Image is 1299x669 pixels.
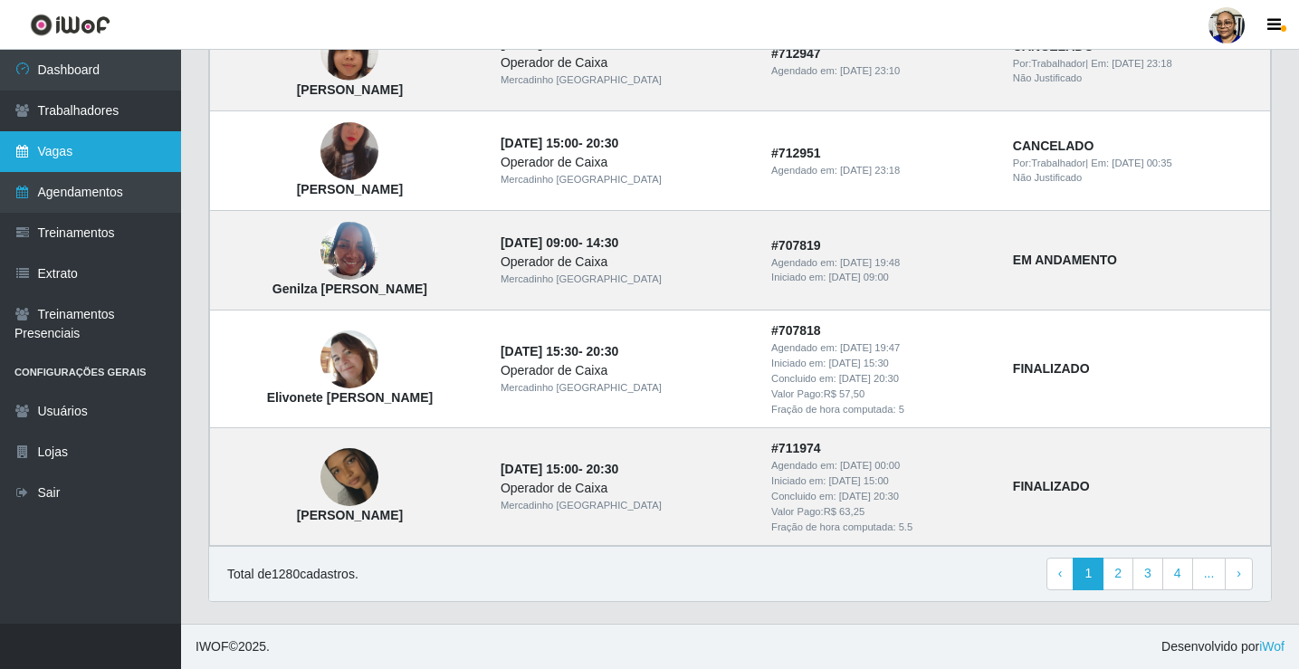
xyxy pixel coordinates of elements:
[297,182,403,196] strong: [PERSON_NAME]
[771,402,991,417] div: Fração de hora computada: 5
[1192,558,1227,590] a: ...
[501,380,750,396] div: Mercadinho [GEOGRAPHIC_DATA]
[840,460,900,471] time: [DATE] 00:00
[297,508,403,522] strong: [PERSON_NAME]
[501,253,750,272] div: Operador de Caixa
[587,136,619,150] time: 20:30
[771,340,991,356] div: Agendado em:
[1237,566,1241,580] span: ›
[839,491,899,502] time: [DATE] 20:30
[771,356,991,371] div: Iniciado em:
[501,72,750,88] div: Mercadinho [GEOGRAPHIC_DATA]
[1112,158,1171,168] time: [DATE] 00:35
[587,462,619,476] time: 20:30
[501,498,750,513] div: Mercadinho [GEOGRAPHIC_DATA]
[501,361,750,380] div: Operador de Caixa
[320,100,378,202] img: Alice Tavares da Silva
[1013,58,1085,69] span: Por: Trabalhador
[771,146,821,160] strong: # 712951
[771,255,991,271] div: Agendado em:
[196,637,270,656] span: © 2025 .
[1058,566,1063,580] span: ‹
[839,373,899,384] time: [DATE] 20:30
[501,235,578,250] time: [DATE] 09:00
[840,65,900,76] time: [DATE] 23:10
[771,458,991,473] div: Agendado em:
[30,14,110,36] img: CoreUI Logo
[829,272,889,282] time: [DATE] 09:00
[771,489,991,504] div: Concluido em:
[587,344,619,358] time: 20:30
[227,565,358,584] p: Total de 1280 cadastros.
[1103,558,1133,590] a: 2
[1259,639,1285,654] a: iWof
[771,441,821,455] strong: # 711974
[501,235,618,250] strong: -
[501,153,750,172] div: Operador de Caixa
[501,136,578,150] time: [DATE] 15:00
[587,235,619,250] time: 14:30
[320,213,378,290] img: Genilza Guilherme dos Santos
[1013,170,1259,186] div: Não Justificado
[829,358,889,368] time: [DATE] 15:30
[1013,158,1085,168] span: Por: Trabalhador
[840,342,900,353] time: [DATE] 19:47
[196,639,229,654] span: IWOF
[1013,253,1117,267] strong: EM ANDAMENTO
[501,136,618,150] strong: -
[501,462,618,476] strong: -
[320,426,378,530] img: Rocheli Silva Nascimento
[829,475,889,486] time: [DATE] 15:00
[1013,39,1094,53] strong: CANCELADO
[840,165,900,176] time: [DATE] 23:18
[272,282,427,296] strong: Genilza [PERSON_NAME]
[1161,637,1285,656] span: Desenvolvido por
[1013,361,1090,376] strong: FINALIZADO
[297,82,403,97] strong: [PERSON_NAME]
[501,53,750,72] div: Operador de Caixa
[771,520,991,535] div: Fração de hora computada: 5.5
[267,390,434,405] strong: Elivonete [PERSON_NAME]
[840,257,900,268] time: [DATE] 19:48
[1225,558,1253,590] a: Next
[501,172,750,187] div: Mercadinho [GEOGRAPHIC_DATA]
[1112,58,1171,69] time: [DATE] 23:18
[1013,71,1259,86] div: Não Justificado
[771,63,991,79] div: Agendado em:
[501,479,750,498] div: Operador de Caixa
[771,473,991,489] div: Iniciado em:
[501,344,578,358] time: [DATE] 15:30
[771,504,991,520] div: Valor Pago: R$ 63,25
[771,238,821,253] strong: # 707819
[501,344,618,358] strong: -
[771,323,821,338] strong: # 707818
[1073,558,1103,590] a: 1
[501,462,578,476] time: [DATE] 15:00
[1013,139,1094,153] strong: CANCELADO
[771,270,991,285] div: Iniciado em:
[771,163,991,178] div: Agendado em:
[320,330,378,388] img: Elivonete Bezerra Constancio
[1046,558,1253,590] nav: pagination
[1013,479,1090,493] strong: FINALIZADO
[1013,156,1259,171] div: | Em:
[501,272,750,287] div: Mercadinho [GEOGRAPHIC_DATA]
[1013,56,1259,72] div: | Em:
[1046,558,1075,590] a: Previous
[320,1,378,104] img: Gisele Albertina Lima da Silva
[771,46,821,61] strong: # 712947
[1132,558,1163,590] a: 3
[1162,558,1193,590] a: 4
[771,371,991,387] div: Concluido em:
[771,387,991,402] div: Valor Pago: R$ 57,50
